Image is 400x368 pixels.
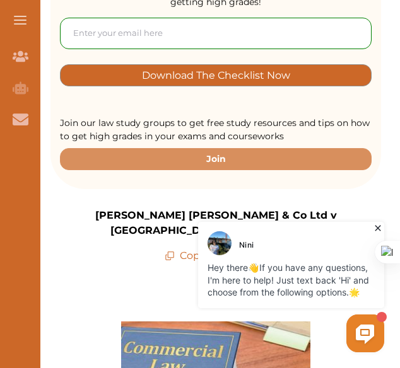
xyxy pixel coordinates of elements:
p: Join our law study groups to get free study resources and tips on how to get high grades in your ... [60,117,372,143]
button: Join [60,148,372,170]
p: Download The Checklist Now [142,68,290,83]
p: [PERSON_NAME] [PERSON_NAME] & Co Ltd v [GEOGRAPHIC_DATA] [1949] 1 All ER 435 [50,208,381,238]
iframe: HelpCrunch [97,219,387,355]
button: [object Object] [60,64,372,86]
input: Enter your email here [60,18,372,49]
